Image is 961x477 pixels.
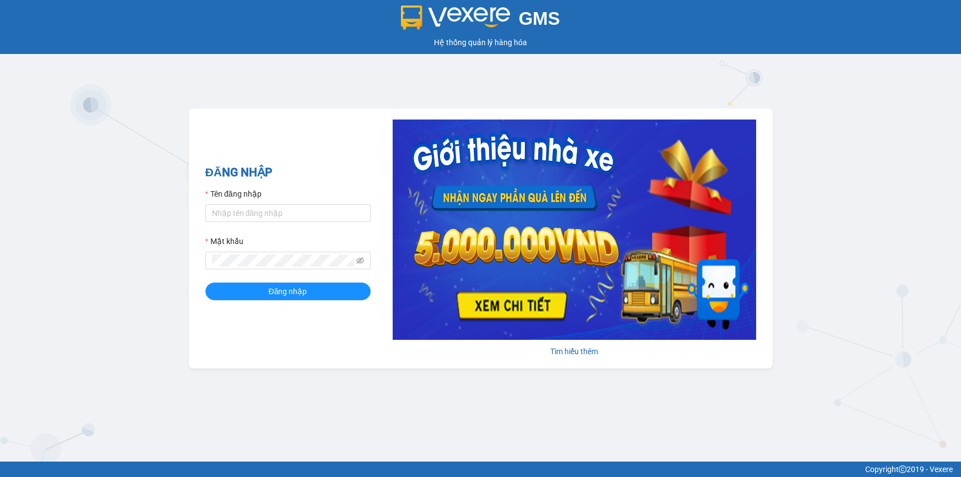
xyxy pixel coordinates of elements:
input: Mật khẩu [212,254,354,267]
img: banner-0 [393,120,756,340]
div: Hệ thống quản lý hàng hóa [3,36,958,48]
div: Tìm hiểu thêm [393,345,756,357]
span: copyright [899,465,906,473]
label: Tên đăng nhập [205,188,262,200]
h2: ĐĂNG NHẬP [205,164,371,182]
button: Đăng nhập [205,283,371,300]
label: Mật khẩu [205,235,243,247]
a: GMS [401,17,560,25]
span: GMS [519,8,560,29]
span: eye-invisible [356,257,364,264]
div: Copyright 2019 - Vexere [8,463,953,475]
input: Tên đăng nhập [205,204,371,222]
img: logo 2 [401,6,510,30]
span: Đăng nhập [269,285,307,297]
